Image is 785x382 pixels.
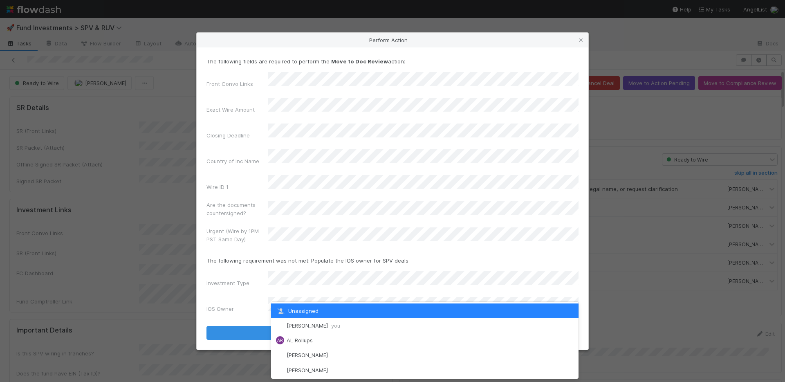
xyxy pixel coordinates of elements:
[206,305,234,313] label: IOS Owner
[331,58,388,65] strong: Move to Doc Review
[206,57,579,65] p: The following fields are required to perform the action:
[276,308,318,314] span: Unassigned
[277,338,283,343] span: AR
[206,279,249,287] label: Investment Type
[206,106,255,114] label: Exact Wire Amount
[206,183,229,191] label: Wire ID 1
[206,157,259,165] label: Country of Inc Name
[287,367,328,373] span: [PERSON_NAME]
[206,80,253,88] label: Front Convo Links
[206,131,250,139] label: Closing Deadline
[331,322,340,329] span: you
[276,351,284,360] img: avatar_55a2f090-1307-4765-93b4-f04da16234ba.png
[276,366,284,374] img: avatar_1d14498f-6309-4f08-8780-588779e5ce37.png
[206,256,579,265] p: The following requirement was not met: Populate the IOS owner for SPV deals
[206,201,268,217] label: Are the documents countersigned?
[287,337,313,344] span: AL Rollups
[276,336,284,344] div: AL Rollups
[287,322,340,329] span: [PERSON_NAME]
[206,227,268,243] label: Urgent (Wire by 1PM PST Same Day)
[197,33,588,47] div: Perform Action
[287,352,328,358] span: [PERSON_NAME]
[276,321,284,330] img: avatar_ddac2f35-6c49-494a-9355-db49d32eca49.png
[206,326,579,340] button: Move to Doc Review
